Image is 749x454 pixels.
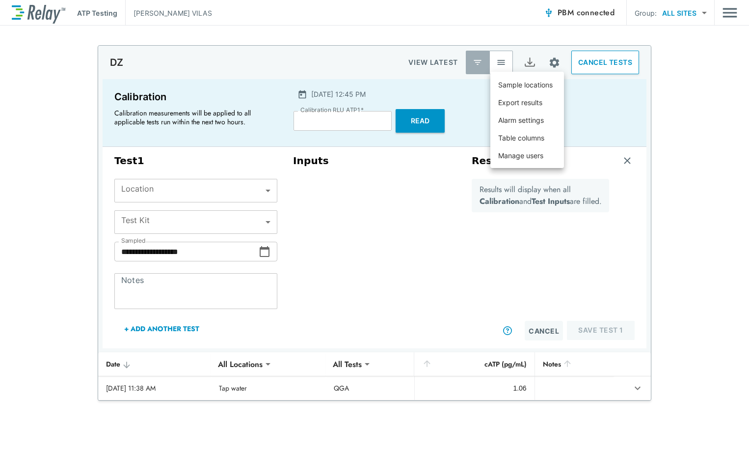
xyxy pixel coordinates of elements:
[498,97,542,108] p: Export results
[498,80,553,90] p: Sample locations
[599,425,739,447] iframe: Resource center
[498,133,544,143] p: Table columns
[498,150,543,161] p: Manage users
[498,115,544,125] p: Alarm settings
